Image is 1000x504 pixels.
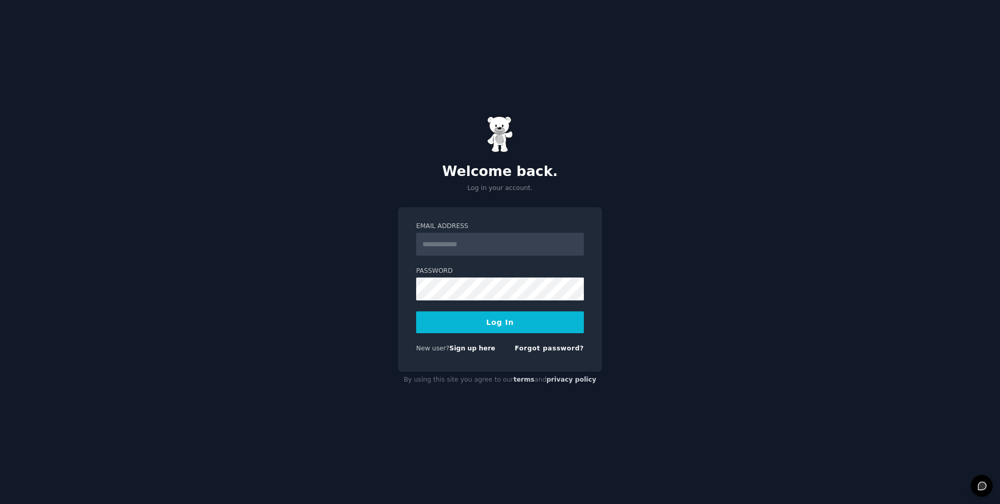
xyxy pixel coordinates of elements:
span: New user? [416,345,449,352]
h2: Welcome back. [398,163,602,180]
a: Forgot password? [515,345,584,352]
div: By using this site you agree to our and [398,372,602,388]
label: Password [416,267,584,276]
a: terms [514,376,534,383]
p: Log in your account. [398,184,602,193]
img: Gummy Bear [487,116,513,153]
button: Log In [416,311,584,333]
a: privacy policy [546,376,596,383]
a: Sign up here [449,345,495,352]
label: Email Address [416,222,584,231]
